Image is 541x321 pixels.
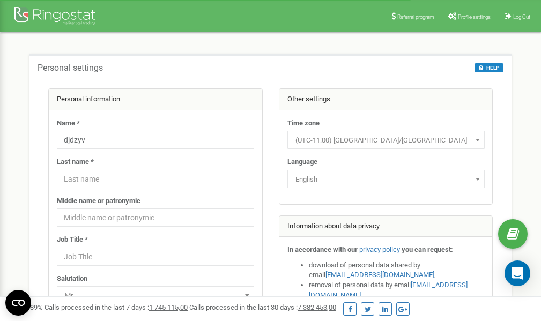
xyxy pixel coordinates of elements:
[57,235,88,245] label: Job Title *
[57,248,254,266] input: Job Title
[57,157,94,167] label: Last name *
[57,274,87,284] label: Salutation
[57,170,254,188] input: Last name
[189,303,336,311] span: Calls processed in the last 30 days :
[397,14,434,20] span: Referral program
[57,208,254,227] input: Middle name or patronymic
[505,260,530,286] div: Open Intercom Messenger
[57,131,254,149] input: Name
[309,280,485,300] li: removal of personal data by email ,
[45,303,188,311] span: Calls processed in the last 7 days :
[325,271,434,279] a: [EMAIL_ADDRESS][DOMAIN_NAME]
[287,245,358,253] strong: In accordance with our
[475,63,503,72] button: HELP
[5,290,31,316] button: Open CMP widget
[291,172,481,187] span: English
[57,196,140,206] label: Middle name or patronymic
[402,245,453,253] strong: you can request:
[57,118,80,129] label: Name *
[359,245,400,253] a: privacy policy
[287,118,320,129] label: Time zone
[287,170,485,188] span: English
[149,303,188,311] u: 1 745 115,00
[279,216,493,237] div: Information about data privacy
[291,133,481,148] span: (UTC-11:00) Pacific/Midway
[309,260,485,280] li: download of personal data shared by email ,
[458,14,491,20] span: Profile settings
[57,286,254,304] span: Mr.
[287,157,317,167] label: Language
[298,303,336,311] u: 7 382 453,00
[287,131,485,149] span: (UTC-11:00) Pacific/Midway
[279,89,493,110] div: Other settings
[49,89,262,110] div: Personal information
[38,63,103,73] h5: Personal settings
[513,14,530,20] span: Log Out
[61,288,250,303] span: Mr.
